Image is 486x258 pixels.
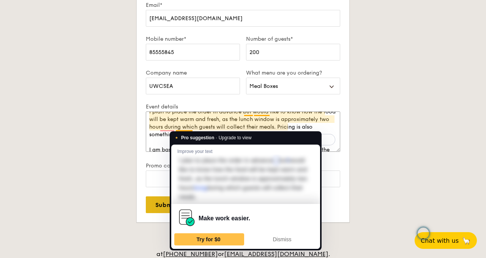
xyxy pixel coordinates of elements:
[415,232,477,249] button: Chat with us🦙
[224,250,328,258] a: [EMAIL_ADDRESS][DOMAIN_NAME]
[146,36,240,42] label: Mobile number*
[421,237,459,244] span: Chat with us
[246,70,340,76] label: What menu are you ordering?
[462,236,471,245] span: 🦙
[146,162,340,169] label: Promo code
[146,111,340,152] textarea: To enrich screen reader interactions, please activate Accessibility in Grammarly extension settings
[146,70,240,76] label: Company name
[246,36,340,42] label: Number of guests*
[146,196,186,213] input: Submit
[163,250,218,258] a: [PHONE_NUMBER]
[146,2,340,8] label: Email*
[146,104,340,110] label: Event details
